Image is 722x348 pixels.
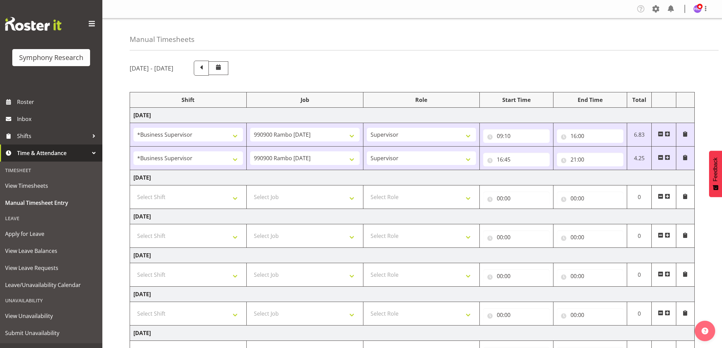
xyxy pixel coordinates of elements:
[5,181,97,191] span: View Timesheets
[483,269,550,283] input: Click to select...
[693,5,702,13] img: hitesh-makan1261.jpg
[17,131,89,141] span: Shifts
[557,153,623,166] input: Click to select...
[5,229,97,239] span: Apply for Leave
[130,326,695,341] td: [DATE]
[5,198,97,208] span: Manual Timesheet Entry
[627,185,652,209] td: 0
[2,225,101,242] a: Apply for Leave
[17,97,99,107] span: Roster
[2,259,101,276] a: View Leave Requests
[483,129,550,143] input: Click to select...
[130,108,695,123] td: [DATE]
[2,194,101,211] a: Manual Timesheet Entry
[2,211,101,225] div: Leave
[5,328,97,338] span: Submit Unavailability
[5,263,97,273] span: View Leave Requests
[2,276,101,293] a: Leave/Unavailability Calendar
[5,17,61,31] img: Rosterit website logo
[557,129,623,143] input: Click to select...
[557,308,623,322] input: Click to select...
[712,157,719,181] span: Feedback
[5,280,97,290] span: Leave/Unavailability Calendar
[367,96,476,104] div: Role
[2,177,101,194] a: View Timesheets
[5,311,97,321] span: View Unavailability
[130,35,194,43] h4: Manual Timesheets
[17,148,89,158] span: Time & Attendance
[130,209,695,224] td: [DATE]
[557,269,623,283] input: Click to select...
[557,96,623,104] div: End Time
[2,163,101,177] div: Timesheet
[627,147,652,170] td: 4.25
[2,293,101,307] div: Unavailability
[483,192,550,205] input: Click to select...
[133,96,243,104] div: Shift
[631,96,648,104] div: Total
[2,307,101,324] a: View Unavailability
[627,263,652,287] td: 0
[130,170,695,185] td: [DATE]
[130,248,695,263] td: [DATE]
[627,224,652,248] td: 0
[17,114,99,124] span: Inbox
[5,246,97,256] span: View Leave Balances
[130,287,695,302] td: [DATE]
[709,151,722,197] button: Feedback - Show survey
[250,96,360,104] div: Job
[483,308,550,322] input: Click to select...
[702,328,708,334] img: help-xxl-2.png
[557,192,623,205] input: Click to select...
[130,64,173,72] h5: [DATE] - [DATE]
[627,123,652,147] td: 6.83
[19,52,83,63] div: Symphony Research
[2,324,101,342] a: Submit Unavailability
[557,230,623,244] input: Click to select...
[483,153,550,166] input: Click to select...
[483,96,550,104] div: Start Time
[483,230,550,244] input: Click to select...
[2,242,101,259] a: View Leave Balances
[627,302,652,326] td: 0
